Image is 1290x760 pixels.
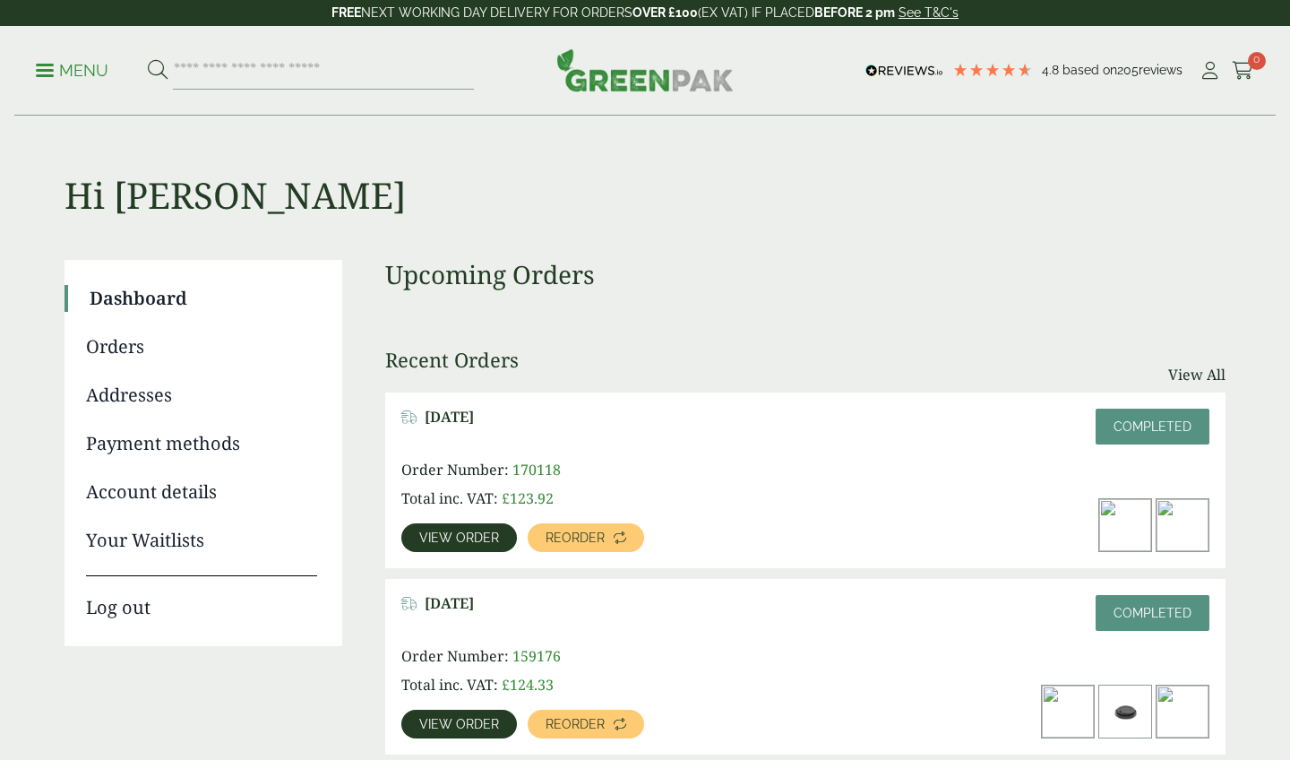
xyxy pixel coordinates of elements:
[385,260,1225,290] h3: Upcoming Orders
[401,523,517,552] a: View order
[502,675,554,695] bdi: 124.33
[1248,52,1266,70] span: 0
[865,65,943,77] img: REVIEWS.io
[512,460,561,479] span: 170118
[401,646,509,666] span: Order Number:
[401,710,517,738] a: View order
[425,409,474,426] span: [DATE]
[419,718,499,730] span: View order
[1232,62,1254,80] i: Cart
[502,488,554,508] bdi: 123.92
[512,646,561,666] span: 159176
[952,62,1033,78] div: 4.79 Stars
[36,60,108,78] a: Menu
[1042,63,1062,77] span: 4.8
[401,488,498,508] span: Total inc. VAT:
[1114,419,1191,434] span: Completed
[502,488,510,508] span: £
[86,430,317,457] a: Payment methods
[331,5,361,20] strong: FREE
[86,382,317,409] a: Addresses
[1232,57,1254,84] a: 0
[632,5,698,20] strong: OVER £100
[1042,686,1094,738] img: 8oz_black_a-300x200.jpg
[36,60,108,82] p: Menu
[64,117,1225,217] h1: Hi [PERSON_NAME]
[528,523,644,552] a: Reorder
[1157,686,1208,738] img: Plastic-Lid-Top-300x229.jpg
[86,575,317,621] a: Log out
[899,5,959,20] a: See T&C's
[1117,63,1139,77] span: 205
[1099,686,1151,738] img: 12-16oz-Black-Sip-Lid-300x200.jpg
[1099,499,1151,551] img: Large-Platter-Sandwiches-open-300x200.jpg
[814,5,895,20] strong: BEFORE 2 pm
[502,675,510,695] span: £
[86,479,317,505] a: Account details
[546,531,605,544] span: Reorder
[401,460,509,479] span: Order Number:
[90,285,317,312] a: Dashboard
[1199,62,1221,80] i: My Account
[425,595,474,612] span: [DATE]
[1168,364,1225,385] a: View All
[528,710,644,738] a: Reorder
[401,675,498,695] span: Total inc. VAT:
[419,531,499,544] span: View order
[86,333,317,360] a: Orders
[86,527,317,554] a: Your Waitlists
[1139,63,1182,77] span: reviews
[1157,499,1208,551] img: IMG_4559-300x200.jpg
[556,48,734,91] img: GreenPak Supplies
[546,718,605,730] span: Reorder
[1114,606,1191,620] span: Completed
[1062,63,1117,77] span: Based on
[385,348,519,371] h3: Recent Orders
